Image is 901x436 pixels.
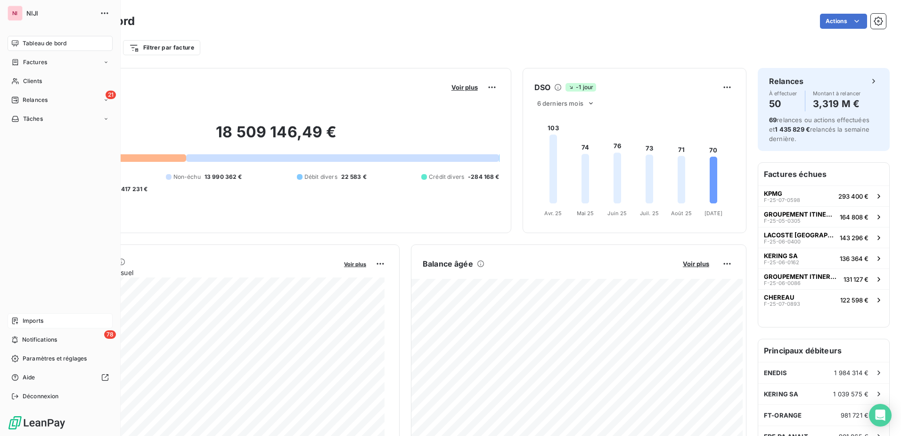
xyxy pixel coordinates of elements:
[53,123,500,151] h2: 18 509 146,49 €
[23,317,43,325] span: Imports
[758,206,889,227] button: GROUPEMENT ITINERANCE RECHARGES ELECTRIQUES DE VEHF-25-05-0305164 808 €
[764,301,800,307] span: F-25-07-0893
[468,173,500,181] span: -284 168 €
[764,280,801,286] span: F-25-06-0086
[834,369,868,377] span: 1 984 314 €
[764,293,795,301] span: CHEREAU
[764,197,800,203] span: F-25-07-0598
[123,40,200,55] button: Filtrer par facture
[449,83,481,92] button: Voir plus
[764,190,782,197] span: KPMG
[769,96,797,111] h4: 50
[565,83,596,92] span: -1 jour
[758,227,889,248] button: LACOSTE [GEOGRAPHIC_DATA]F-25-06-0400143 296 €
[451,84,478,91] span: Voir plus
[23,115,43,123] span: Tâches
[173,173,201,181] span: Non-échu
[304,173,337,181] span: Débit divers
[764,239,801,244] span: F-25-06-0400
[341,260,369,268] button: Voir plus
[26,9,94,17] span: NIJI
[23,354,87,363] span: Paramètres et réglages
[537,100,583,107] span: 6 derniers mois
[544,210,562,217] tspan: Avr. 25
[23,77,42,85] span: Clients
[758,268,889,289] button: GROUPEMENT ITINERANCE RECHARGES ELECTRIQUES DE VEHF-25-06-0086131 127 €
[764,260,799,265] span: F-25-06-0162
[769,116,869,143] span: relances ou actions effectuées et relancés la semaine dernière.
[840,296,868,304] span: 122 598 €
[833,390,868,398] span: 1 039 575 €
[758,163,889,185] h6: Factures échues
[23,39,66,48] span: Tableau de bord
[764,210,836,218] span: GROUPEMENT ITINERANCE RECHARGES ELECTRIQUES DE VEH
[429,173,464,181] span: Crédit divers
[205,173,242,181] span: 13 990 362 €
[764,218,801,224] span: F-25-05-0305
[769,91,797,96] span: À effectuer
[769,75,803,87] h6: Relances
[840,255,868,262] span: 136 364 €
[840,234,868,242] span: 143 296 €
[764,369,787,377] span: ENEDIS
[838,193,868,200] span: 293 400 €
[764,252,798,260] span: KERING SA
[423,258,473,269] h6: Balance âgée
[813,91,861,96] span: Montant à relancer
[775,126,810,133] span: 1 435 829 €
[344,261,366,268] span: Voir plus
[23,392,59,401] span: Déconnexion
[607,210,627,217] tspan: Juin 25
[769,116,777,124] span: 69
[22,335,57,344] span: Notifications
[764,390,798,398] span: KERING SA
[869,404,892,427] div: Open Intercom Messenger
[106,91,116,99] span: 21
[820,14,867,29] button: Actions
[8,370,113,385] a: Aide
[640,210,659,217] tspan: Juil. 25
[8,6,23,21] div: NI
[671,210,692,217] tspan: Août 25
[764,273,840,280] span: GROUPEMENT ITINERANCE RECHARGES ELECTRIQUES DE VEH
[23,96,48,104] span: Relances
[758,185,889,206] button: KPMGF-25-07-0598293 400 €
[844,276,868,283] span: 131 127 €
[841,411,868,419] span: 981 721 €
[758,339,889,362] h6: Principaux débiteurs
[8,415,66,430] img: Logo LeanPay
[813,96,861,111] h4: 3,319 M €
[53,268,337,277] span: Chiffre d'affaires mensuel
[341,173,367,181] span: 22 583 €
[576,210,594,217] tspan: Mai 25
[704,210,722,217] tspan: [DATE]
[534,82,550,93] h6: DSO
[758,289,889,310] button: CHEREAUF-25-07-0893122 598 €
[104,330,116,339] span: 78
[683,260,709,268] span: Voir plus
[23,373,35,382] span: Aide
[764,231,836,239] span: LACOSTE [GEOGRAPHIC_DATA]
[680,260,712,268] button: Voir plus
[23,58,47,67] span: Factures
[758,248,889,268] button: KERING SAF-25-06-0162136 364 €
[840,213,868,221] span: 164 808 €
[118,185,148,193] span: -417 231 €
[764,411,802,419] span: FT-ORANGE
